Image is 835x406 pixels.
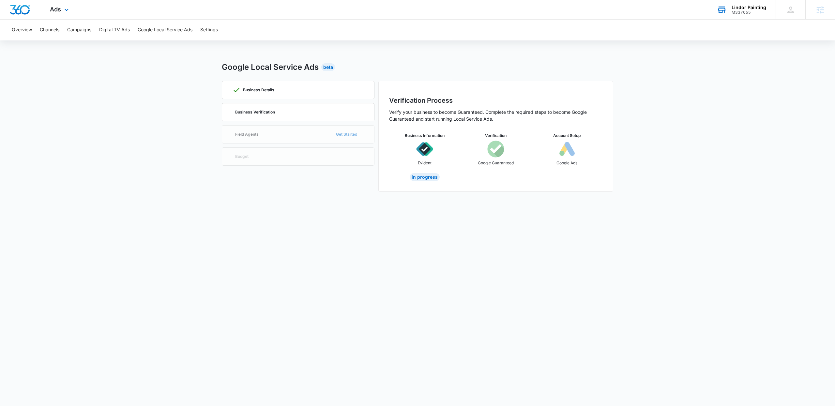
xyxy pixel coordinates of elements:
p: Google Ads [556,160,577,166]
h3: Verification [485,133,507,139]
button: Settings [200,20,218,40]
span: Ads [50,6,61,13]
a: Business Verification [222,103,374,121]
div: Beta [321,63,335,71]
button: Channels [40,20,59,40]
h3: Business Information [405,133,445,139]
p: Verify your business to become Guaranteed. Complete the required steps to become Google Guarantee... [389,109,602,122]
div: In Progress [410,173,440,181]
img: icon-googleGuaranteed.svg [487,141,504,158]
img: icon-googleAds-b.svg [558,141,575,158]
button: Campaigns [67,20,91,40]
div: account name [732,5,766,10]
p: Evident [418,160,432,166]
button: Overview [12,20,32,40]
h3: Account Setup [553,133,581,139]
h2: Google Local Service Ads [222,61,319,73]
div: account id [732,10,766,15]
a: Business Details [222,81,374,99]
p: Business Details [243,88,274,92]
img: icon-evident.svg [416,141,433,158]
p: Google Guaranteed [478,160,514,166]
button: Google Local Service Ads [138,20,192,40]
p: Business Verification [235,110,275,114]
button: Digital TV Ads [99,20,130,40]
h2: Verification Process [389,96,602,105]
